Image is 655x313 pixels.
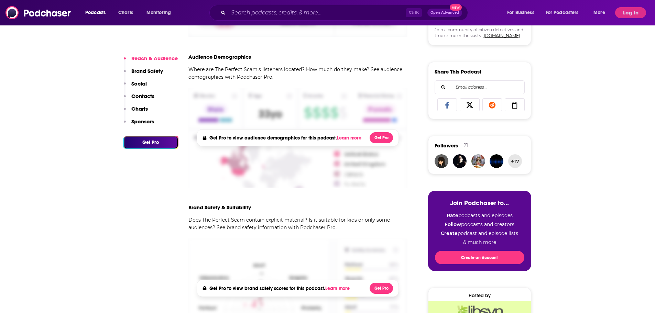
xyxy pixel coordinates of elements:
[440,81,519,94] input: Email address...
[427,9,462,17] button: Open AdvancedNew
[337,135,363,141] button: Learn more
[209,286,351,291] h4: Get Pro to view brand safety scores for this podcast.
[435,27,525,39] span: Join a community of citizen detectives and true crime enthusiasts.
[435,199,524,207] h3: Join Podchaser to...
[435,154,448,168] img: inkspillr
[541,7,589,18] button: open menu
[370,283,393,294] button: Get Pro
[131,80,147,87] p: Social
[124,68,163,80] button: Brand Safety
[124,105,148,118] button: Charts
[463,142,468,148] div: 21
[435,212,524,219] li: podcasts and episodes
[124,93,154,105] button: Contacts
[435,68,481,75] h3: Share This Podcast
[216,5,474,21] div: Search podcasts, credits, & more...
[80,7,114,18] button: open menu
[188,54,251,60] h3: Audience Demographics
[589,7,614,18] button: open menu
[142,7,180,18] button: open menu
[428,293,531,299] div: Hosted by
[146,8,171,18] span: Monitoring
[325,286,351,291] button: Learn more
[593,8,605,18] span: More
[124,80,147,93] button: Social
[124,136,178,148] button: Get Pro
[471,154,485,168] img: Jassyg
[441,230,458,236] strong: Create
[484,33,520,38] a: [DOMAIN_NAME]
[507,8,534,18] span: For Business
[124,55,178,68] button: Reach & Audience
[430,11,459,14] span: Open Advanced
[615,7,646,18] button: Log In
[482,98,502,111] a: Share on Reddit
[188,66,408,81] p: Where are The Perfect Scam's listeners located? How much do they make? See audience demographics ...
[131,93,154,99] p: Contacts
[406,8,422,17] span: Ctrl K
[505,98,525,111] a: Copy Link
[502,7,543,18] button: open menu
[435,251,524,264] button: Create an Account
[228,7,406,18] input: Search podcasts, credits, & more...
[131,68,163,74] p: Brand Safety
[447,212,458,219] strong: Rate
[131,118,154,125] p: Sponsors
[85,8,106,18] span: Podcasts
[490,154,503,168] img: Marolli
[131,105,148,112] p: Charts
[131,55,178,62] p: Reach & Audience
[435,230,524,236] li: podcast and episode lists
[209,135,363,141] h4: Get Pro to view audience demographics for this podcast.
[114,7,137,18] a: Charts
[445,221,461,227] strong: Follow
[435,221,524,227] li: podcasts and creators
[188,216,408,231] p: Does The Perfect Scam contain explicit material? Is it suitable for kids or only some audiences? ...
[546,8,579,18] span: For Podcasters
[188,204,251,211] h3: Brand Safety & Suitability
[508,154,522,168] button: +17
[450,4,462,11] span: New
[124,118,154,131] button: Sponsors
[435,239,524,245] li: & much more
[428,5,531,62] a: Visualized Cold CasesSponsored ContentJoin a community of citizen detectives and true crime enthu...
[435,142,458,149] span: Followers
[6,6,72,19] img: Podchaser - Follow, Share and Rate Podcasts
[370,132,393,143] button: Get Pro
[435,80,525,94] div: Search followers
[437,98,457,111] a: Share on Facebook
[453,154,467,168] img: Northwind
[460,98,480,111] a: Share on X/Twitter
[118,8,133,18] span: Charts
